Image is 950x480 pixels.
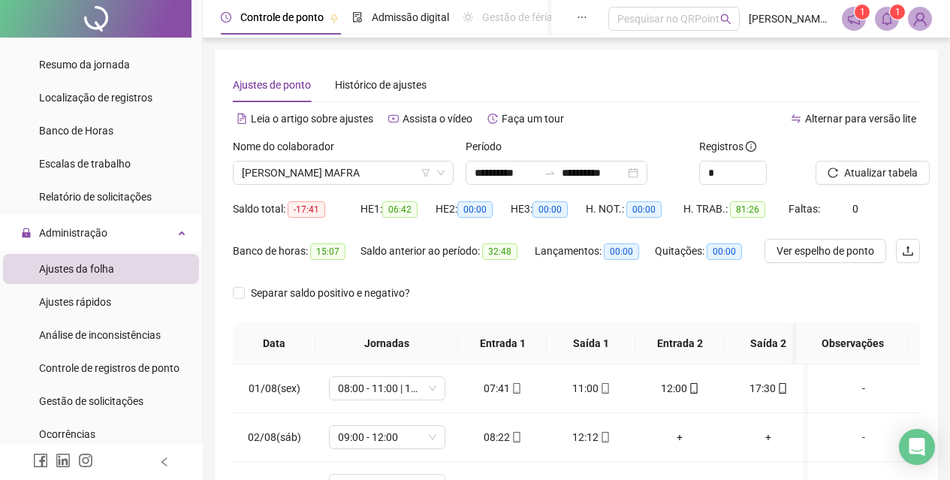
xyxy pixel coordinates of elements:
span: Faça um tour [502,113,564,125]
span: facebook [33,453,48,468]
span: Ver espelho de ponto [777,243,874,259]
span: Admissão digital [372,11,449,23]
span: Assista o vídeo [403,113,472,125]
span: Ajustes da folha [39,263,114,275]
sup: 1 [855,5,870,20]
th: Jornadas [315,323,458,364]
span: Análise de inconsistências [39,329,161,341]
span: lock [21,228,32,238]
span: pushpin [330,14,339,23]
span: sun [463,12,473,23]
span: POLIANA CORREIA MAFRA [242,162,445,184]
span: Controle de ponto [240,11,324,23]
div: Saldo anterior ao período: [360,243,535,260]
span: 00:00 [707,243,742,260]
button: Ver espelho de ponto [765,239,886,263]
span: file-done [352,12,363,23]
img: 90696 [909,8,931,30]
div: HE 1: [360,201,436,218]
span: notification [847,12,861,26]
span: Alternar para versão lite [805,113,916,125]
div: - [819,429,908,445]
span: Atualizar tabela [844,165,918,181]
span: mobile [510,383,522,394]
span: Faltas: [789,203,822,215]
span: file-text [237,113,247,124]
div: Saldo total: [233,201,360,218]
span: Registros [699,138,756,155]
button: Atualizar tabela [816,161,930,185]
span: mobile [776,383,788,394]
span: Separar saldo positivo e negativo? [245,285,416,301]
span: ellipsis [577,12,587,23]
span: mobile [599,383,611,394]
span: 1 [860,7,865,17]
span: reload [828,168,838,178]
div: 08:22 [470,429,535,445]
span: 02/08(sáb) [248,431,301,443]
span: 1 [895,7,900,17]
span: 08:00 - 11:00 | 12:00 - 17:12 [338,377,436,400]
span: 0 [852,203,858,215]
span: Escalas de trabalho [39,158,131,170]
span: 00:00 [604,243,639,260]
span: 15:07 [310,243,345,260]
div: Quitações: [655,243,760,260]
span: info-circle [746,141,756,152]
div: HE 3: [511,201,586,218]
label: Período [466,138,511,155]
span: upload [902,245,914,257]
span: Ocorrências [39,428,95,440]
div: H. TRAB.: [683,201,789,218]
span: Relatório de solicitações [39,191,152,203]
span: 09:00 - 12:00 [338,426,436,448]
div: 11:00 [559,380,623,397]
span: filter [421,168,430,177]
div: HE 2: [436,201,511,218]
span: Resumo da jornada [39,59,130,71]
span: Leia o artigo sobre ajustes [251,113,373,125]
span: mobile [599,432,611,442]
span: mobile [687,383,699,394]
span: 00:00 [532,201,568,218]
th: Entrada 2 [635,323,724,364]
span: Gestão de férias [482,11,558,23]
div: H. NOT.: [586,201,683,218]
span: search [720,14,731,25]
span: 81:26 [730,201,765,218]
div: 17:30 [736,380,801,397]
span: instagram [78,453,93,468]
div: - [819,380,908,397]
span: -17:41 [288,201,325,218]
div: 07:41 [470,380,535,397]
span: youtube [388,113,399,124]
span: swap [791,113,801,124]
div: Open Intercom Messenger [899,429,935,465]
span: Gestão de solicitações [39,395,143,407]
div: + [736,429,801,445]
div: + [647,429,712,445]
span: [PERSON_NAME] - Stylo Papelaria [749,11,833,27]
th: Entrada 1 [458,323,547,364]
div: 12:00 [647,380,712,397]
sup: 1 [890,5,905,20]
span: 32:48 [482,243,517,260]
span: Histórico de ajustes [335,79,427,91]
span: left [159,457,170,467]
span: Controle de registros de ponto [39,362,179,374]
span: Administração [39,227,107,239]
span: down [436,168,445,177]
th: Data [233,323,315,364]
th: Saída 1 [547,323,635,364]
div: 12:12 [559,429,623,445]
span: Localização de registros [39,92,152,104]
span: Observações [808,335,897,352]
span: to [544,167,556,179]
span: Ajustes de ponto [233,79,311,91]
span: linkedin [56,453,71,468]
span: 00:00 [626,201,662,218]
span: mobile [510,432,522,442]
span: 01/08(sex) [249,382,300,394]
th: Observações [796,323,909,364]
span: Banco de Horas [39,125,113,137]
